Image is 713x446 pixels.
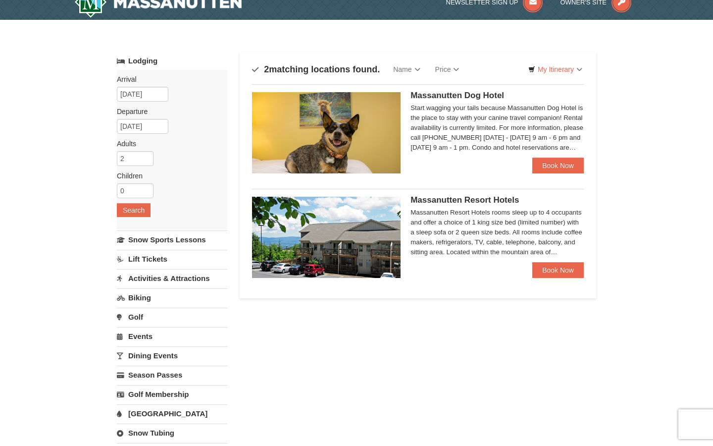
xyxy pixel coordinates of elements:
[252,92,401,173] img: 27428181-5-81c892a3.jpg
[532,262,584,278] a: Book Now
[410,91,504,100] span: Massanutten Dog Hotel
[117,203,151,217] button: Search
[264,64,269,74] span: 2
[117,107,220,116] label: Departure
[117,327,227,345] a: Events
[410,195,519,205] span: Massanutten Resort Hotels
[117,250,227,268] a: Lift Tickets
[252,197,401,278] img: 19219026-1-e3b4ac8e.jpg
[117,74,220,84] label: Arrival
[117,424,227,442] a: Snow Tubing
[386,59,427,79] a: Name
[117,230,227,249] a: Snow Sports Lessons
[117,366,227,384] a: Season Passes
[117,269,227,287] a: Activities & Attractions
[410,103,584,153] div: Start wagging your tails because Massanutten Dog Hotel is the place to stay with your canine trav...
[117,385,227,403] a: Golf Membership
[117,346,227,365] a: Dining Events
[117,171,220,181] label: Children
[117,288,227,307] a: Biking
[428,59,467,79] a: Price
[117,52,227,70] a: Lodging
[117,404,227,423] a: [GEOGRAPHIC_DATA]
[117,139,220,149] label: Adults
[522,62,589,77] a: My Itinerary
[252,64,380,74] h4: matching locations found.
[117,308,227,326] a: Golf
[532,158,584,173] a: Book Now
[410,208,584,257] div: Massanutten Resort Hotels rooms sleep up to 4 occupants and offer a choice of 1 king size bed (li...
